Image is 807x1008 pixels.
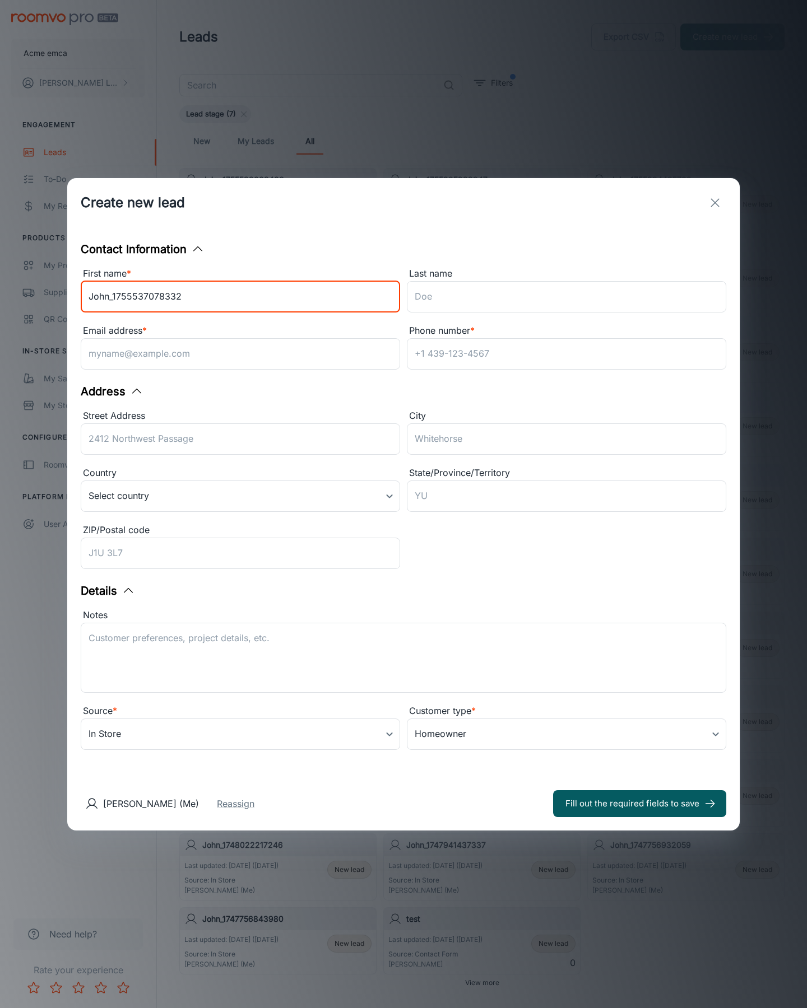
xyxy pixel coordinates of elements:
button: Reassign [217,797,254,810]
div: State/Province/Territory [407,466,726,480]
div: Homeowner [407,718,726,750]
button: Details [81,582,135,599]
input: 2412 Northwest Passage [81,423,400,455]
div: Customer type [407,704,726,718]
input: Whitehorse [407,423,726,455]
input: John [81,281,400,312]
button: Address [81,383,143,400]
button: Contact Information [81,241,205,258]
div: First name [81,267,400,281]
p: [PERSON_NAME] (Me) [103,797,199,810]
input: Doe [407,281,726,312]
div: ZIP/Postal code [81,523,400,538]
div: Country [81,466,400,480]
h1: Create new lead [81,193,185,213]
button: exit [704,192,726,214]
div: Phone number [407,324,726,338]
div: Email address [81,324,400,338]
div: In Store [81,718,400,750]
div: Select country [81,480,400,512]
button: Fill out the required fields to save [553,790,726,817]
div: Source [81,704,400,718]
input: myname@example.com [81,338,400,370]
div: City [407,409,726,423]
input: YU [407,480,726,512]
div: Street Address [81,409,400,423]
div: Last name [407,267,726,281]
div: Notes [81,608,726,623]
input: +1 439-123-4567 [407,338,726,370]
input: J1U 3L7 [81,538,400,569]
